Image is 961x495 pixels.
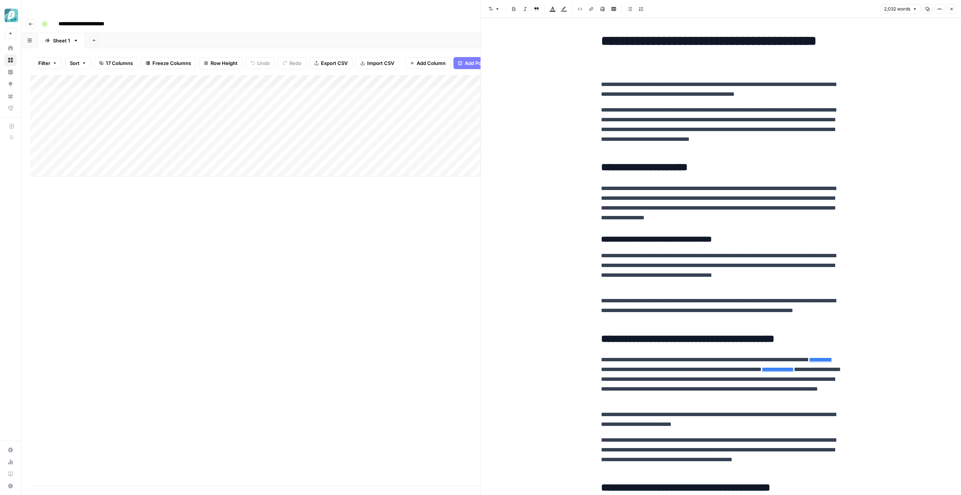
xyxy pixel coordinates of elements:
span: Export CSV [321,59,348,67]
a: Your Data [5,90,17,102]
button: 17 Columns [94,57,138,69]
button: 2,032 words [881,4,920,14]
span: Row Height [211,59,238,67]
span: 17 Columns [106,59,133,67]
button: Freeze Columns [141,57,196,69]
button: Add Power Agent [453,57,510,69]
button: Undo [246,57,275,69]
button: Row Height [199,57,243,69]
a: Flightpath [5,102,17,114]
span: Freeze Columns [152,59,191,67]
a: Insights [5,66,17,78]
div: Sheet 1 [53,37,70,44]
button: Sort [65,57,91,69]
span: Add Column [417,59,446,67]
button: Filter [33,57,62,69]
span: Filter [38,59,50,67]
span: Add Power Agent [465,59,506,67]
img: Surfshark Logo [5,9,18,22]
button: Export CSV [309,57,352,69]
button: Redo [278,57,306,69]
a: Opportunities [5,78,17,90]
a: Home [5,42,17,54]
span: 2,032 words [884,6,910,12]
a: Sheet 1 [38,33,85,48]
span: Import CSV [367,59,394,67]
span: Undo [257,59,270,67]
button: Add Column [405,57,450,69]
span: Redo [289,59,301,67]
span: Sort [70,59,80,67]
button: Import CSV [355,57,399,69]
a: Settings [5,444,17,456]
button: Workspace: Surfshark [5,6,17,25]
a: Learning Hub [5,468,17,480]
button: Help + Support [5,480,17,492]
a: Usage [5,456,17,468]
a: Browse [5,54,17,66]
